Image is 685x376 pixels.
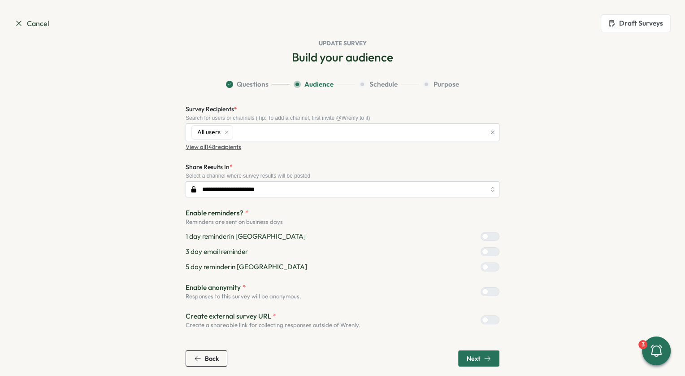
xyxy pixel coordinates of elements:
p: Reminders are sent on business days [186,218,499,226]
button: Questions [226,79,290,89]
p: Create external survey URL [186,311,360,321]
span: Share Results In [186,163,230,171]
p: Create a shareable link for collecting responses outside of Wrenly. [186,321,360,329]
span: All users [197,127,221,137]
div: Search for users or channels (Tip: To add a channel, first invite @Wrenly to it) [186,115,499,121]
span: Schedule [369,79,398,89]
span: Audience [304,79,334,89]
a: Cancel [14,18,49,29]
span: Purpose [434,79,459,89]
p: 1 day reminder in [GEOGRAPHIC_DATA] [186,232,306,241]
h1: Update Survey [14,39,671,48]
button: Next [458,350,499,367]
p: 5 day reminder in [GEOGRAPHIC_DATA] [186,262,307,272]
span: Survey Recipients [186,105,234,113]
span: Next [467,355,480,362]
p: Responses to this survey will be anonymous. [186,293,301,301]
span: Enable reminders? [186,208,243,218]
p: View all 148 recipients [186,143,241,151]
button: 3 [642,337,671,365]
p: 3 day email reminder [186,247,248,257]
div: Select a channel where survey results will be posted [186,173,499,179]
h2: Build your audience [292,49,393,65]
span: Back [205,355,219,362]
button: Purpose [423,79,459,89]
button: Schedule [359,79,419,89]
button: Back [186,350,227,367]
div: 3 [638,340,647,349]
span: Enable anonymity [186,283,241,293]
button: Draft Surveys [601,14,671,32]
span: Questions [237,79,269,89]
button: Audience [294,79,355,89]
